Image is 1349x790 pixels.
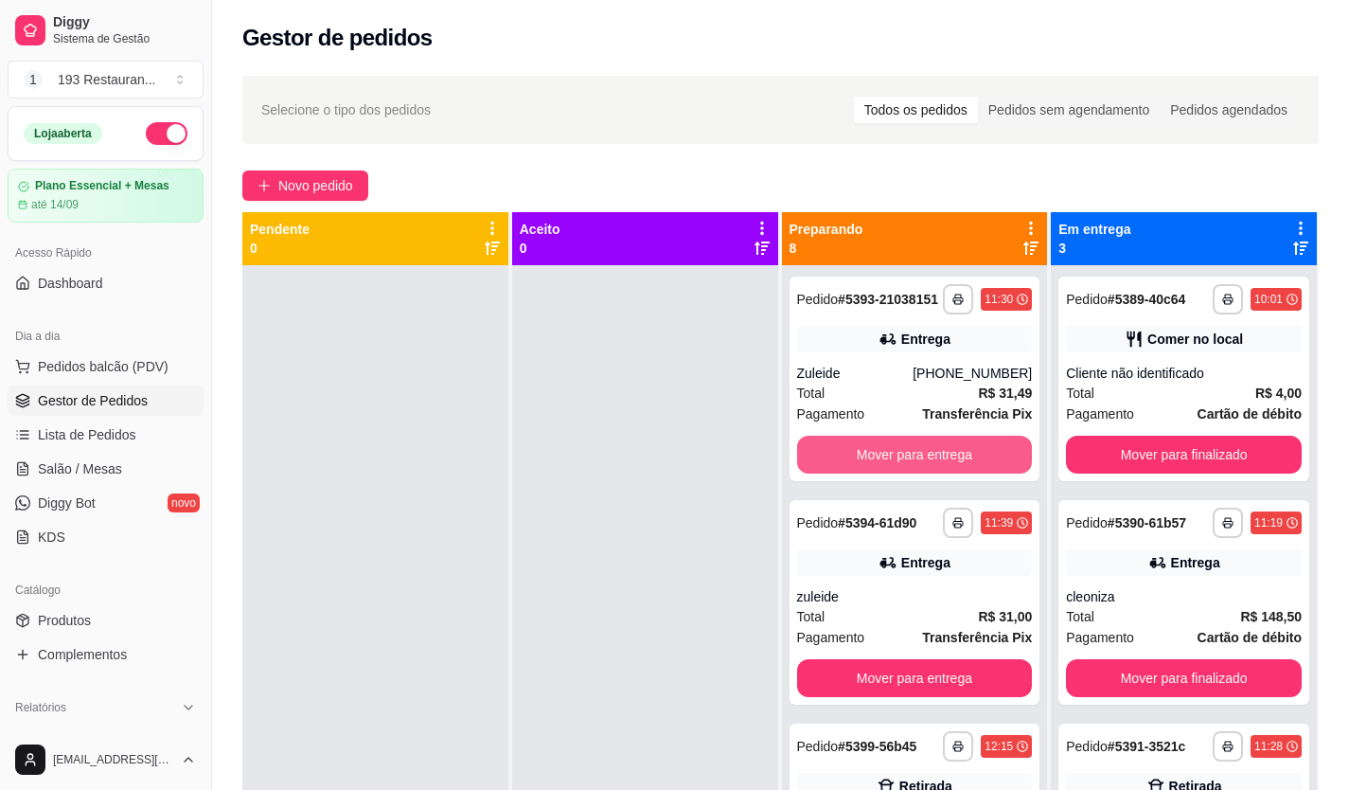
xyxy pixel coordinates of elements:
a: Dashboard [8,268,204,298]
span: Pagamento [1066,404,1134,424]
span: Salão / Mesas [38,459,122,478]
div: Catálogo [8,575,204,605]
div: zuleide [797,587,1033,606]
div: 11:39 [985,515,1013,530]
span: Pedido [797,292,839,307]
span: KDS [38,528,65,547]
button: Novo pedido [242,171,368,201]
a: KDS [8,522,204,552]
div: 193 Restauran ... [58,70,156,89]
button: Mover para finalizado [1066,659,1302,697]
span: Diggy [53,14,196,31]
span: Lista de Pedidos [38,425,136,444]
strong: R$ 31,49 [978,386,1032,401]
div: Dia a dia [8,321,204,351]
span: Pedido [797,515,839,530]
span: [EMAIL_ADDRESS][DOMAIN_NAME] [53,752,173,767]
span: Pagamento [797,627,865,648]
div: Loja aberta [24,123,102,144]
span: Pedidos balcão (PDV) [38,357,169,376]
div: Pedidos agendados [1160,97,1298,123]
button: Mover para entrega [797,436,1033,474]
a: Relatórios de vendas [8,723,204,753]
div: cleoniza [1066,587,1302,606]
span: Pedido [1066,515,1108,530]
span: Total [797,383,825,404]
strong: # 5394-61d90 [838,515,916,530]
div: Pedidos sem agendamento [978,97,1160,123]
p: Preparando [790,220,863,239]
p: 8 [790,239,863,258]
p: 3 [1058,239,1130,258]
span: Gestor de Pedidos [38,391,148,410]
strong: # 5390-61b57 [1108,515,1186,530]
button: [EMAIL_ADDRESS][DOMAIN_NAME] [8,737,204,782]
strong: Transferência Pix [922,406,1032,422]
div: 10:01 [1254,292,1283,307]
span: plus [257,179,271,192]
div: Entrega [1171,553,1220,572]
p: Aceito [520,220,560,239]
div: Acesso Rápido [8,238,204,268]
p: 0 [250,239,310,258]
strong: R$ 4,00 [1255,386,1302,401]
strong: # 5393-21038151 [838,292,938,307]
div: Zuleide [797,364,914,383]
button: Pedidos balcão (PDV) [8,351,204,382]
div: Todos os pedidos [854,97,978,123]
span: Pedido [797,739,839,754]
span: Pagamento [797,404,865,424]
span: Complementos [38,645,127,664]
a: Produtos [8,605,204,636]
div: Cliente não identificado [1066,364,1302,383]
strong: Cartão de débito [1198,630,1302,645]
strong: Transferência Pix [922,630,1032,645]
div: 11:28 [1254,739,1283,754]
span: Pedido [1066,739,1108,754]
a: Salão / Mesas [8,454,204,484]
a: Complementos [8,639,204,670]
strong: # 5391-3521c [1108,739,1186,754]
div: 11:19 [1254,515,1283,530]
article: até 14/09 [31,197,79,212]
div: Comer no local [1147,330,1243,349]
span: Dashboard [38,274,103,293]
strong: Cartão de débito [1198,406,1302,422]
div: Entrega [901,330,950,349]
a: Diggy Botnovo [8,488,204,518]
span: Total [1066,383,1094,404]
button: Alterar Status [146,122,187,145]
span: Produtos [38,611,91,630]
button: Mover para finalizado [1066,436,1302,474]
a: DiggySistema de Gestão [8,8,204,53]
strong: # 5399-56b45 [838,739,916,754]
button: Select a team [8,61,204,99]
a: Lista de Pedidos [8,420,204,450]
span: Diggy Bot [38,494,96,512]
span: Total [1066,606,1094,627]
strong: R$ 31,00 [978,609,1032,624]
div: Entrega [901,553,950,572]
div: 11:30 [985,292,1013,307]
span: Sistema de Gestão [53,31,196,46]
span: Pagamento [1066,627,1134,648]
a: Plano Essencial + Mesasaté 14/09 [8,169,204,223]
span: Novo pedido [278,175,353,196]
span: Total [797,606,825,627]
a: Gestor de Pedidos [8,386,204,416]
span: 1 [24,70,43,89]
button: Mover para entrega [797,659,1033,697]
div: 12:15 [985,739,1013,754]
p: Em entrega [1058,220,1130,239]
article: Plano Essencial + Mesas [35,179,169,193]
p: 0 [520,239,560,258]
span: Relatórios [15,700,66,715]
span: Relatórios de vendas [38,728,163,747]
strong: R$ 148,50 [1240,609,1302,624]
div: [PHONE_NUMBER] [913,364,1032,383]
span: Pedido [1066,292,1108,307]
strong: # 5389-40c64 [1108,292,1186,307]
p: Pendente [250,220,310,239]
span: Selecione o tipo dos pedidos [261,99,431,120]
h2: Gestor de pedidos [242,23,433,53]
